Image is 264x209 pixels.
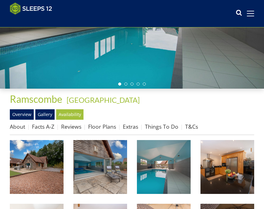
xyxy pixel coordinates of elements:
a: Extras [123,123,138,130]
a: Floor Plans [88,123,116,130]
span: Ramscombe [10,93,62,105]
a: About [10,123,25,130]
img: Sleeps 12 [10,2,52,15]
img: Ramscombe: Bi-fold doors bring the sunshine into the pool room [73,140,127,194]
a: Availability [56,109,83,120]
img: Ramscombe - Luxury timber clad lodge with private indoor swimming pool [137,140,191,194]
a: Overview [10,109,34,120]
img: Ramscombe - Somerset holiday lodge sleeping 14 in 6 ensuite bedrooms [10,140,64,194]
iframe: Customer reviews powered by Trustpilot [7,18,71,24]
a: Facts A-Z [32,123,54,130]
span: - [64,95,140,104]
a: Reviews [61,123,81,130]
a: Ramscombe [10,93,64,105]
a: Gallery [35,109,55,120]
a: [GEOGRAPHIC_DATA] [67,95,140,104]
